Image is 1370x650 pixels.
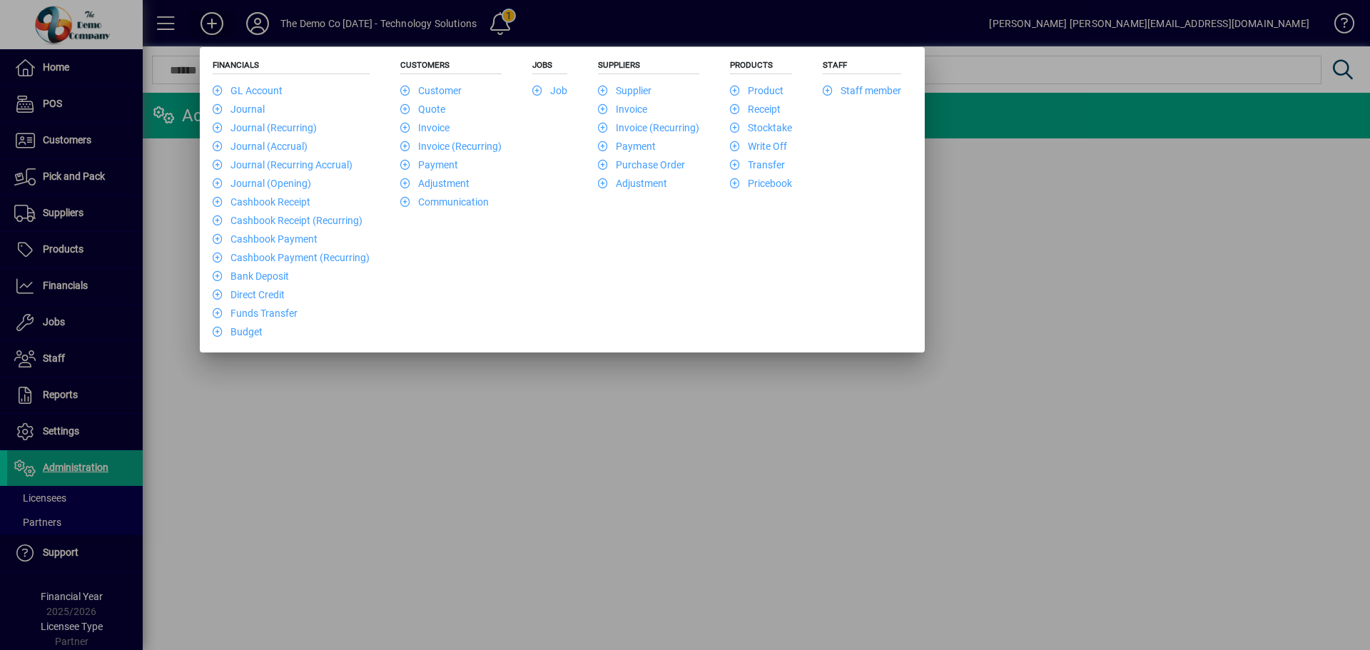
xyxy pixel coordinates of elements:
[400,85,462,96] a: Customer
[598,141,656,152] a: Payment
[730,141,787,152] a: Write Off
[532,60,567,74] h5: Jobs
[213,289,285,300] a: Direct Credit
[213,122,317,133] a: Journal (Recurring)
[598,60,699,74] h5: Suppliers
[213,196,310,208] a: Cashbook Receipt
[730,122,792,133] a: Stocktake
[213,308,298,319] a: Funds Transfer
[213,252,370,263] a: Cashbook Payment (Recurring)
[532,85,567,96] a: Job
[730,103,781,115] a: Receipt
[400,122,450,133] a: Invoice
[213,159,352,171] a: Journal (Recurring Accrual)
[823,60,901,74] h5: Staff
[213,270,289,282] a: Bank Deposit
[213,85,283,96] a: GL Account
[400,159,458,171] a: Payment
[213,233,318,245] a: Cashbook Payment
[598,103,647,115] a: Invoice
[213,178,311,189] a: Journal (Opening)
[823,85,901,96] a: Staff member
[730,178,792,189] a: Pricebook
[213,60,370,74] h5: Financials
[213,215,362,226] a: Cashbook Receipt (Recurring)
[598,159,685,171] a: Purchase Order
[730,85,783,96] a: Product
[598,122,699,133] a: Invoice (Recurring)
[730,60,792,74] h5: Products
[598,85,651,96] a: Supplier
[598,178,667,189] a: Adjustment
[213,103,265,115] a: Journal
[730,159,785,171] a: Transfer
[400,196,489,208] a: Communication
[213,141,308,152] a: Journal (Accrual)
[400,141,502,152] a: Invoice (Recurring)
[400,178,470,189] a: Adjustment
[213,326,263,337] a: Budget
[400,103,445,115] a: Quote
[400,60,502,74] h5: Customers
